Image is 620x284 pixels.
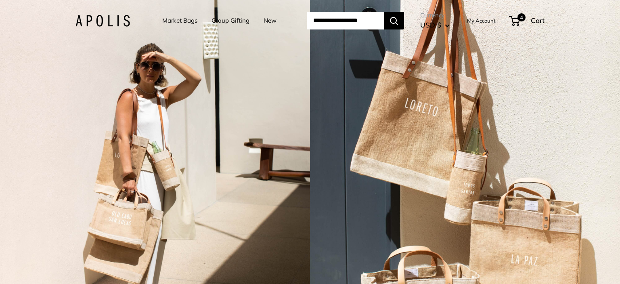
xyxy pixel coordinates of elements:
a: New [264,15,276,26]
button: USD $ [420,19,450,32]
a: Group Gifting [212,15,249,26]
a: Market Bags [162,15,197,26]
span: Cart [531,16,545,25]
a: My Account [467,16,496,25]
span: 4 [517,13,526,21]
span: Currency [420,10,450,21]
button: Search [384,12,404,29]
a: 4 Cart [510,14,545,27]
img: Apolis [75,15,130,27]
span: USD $ [420,21,441,29]
input: Search... [307,12,384,29]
